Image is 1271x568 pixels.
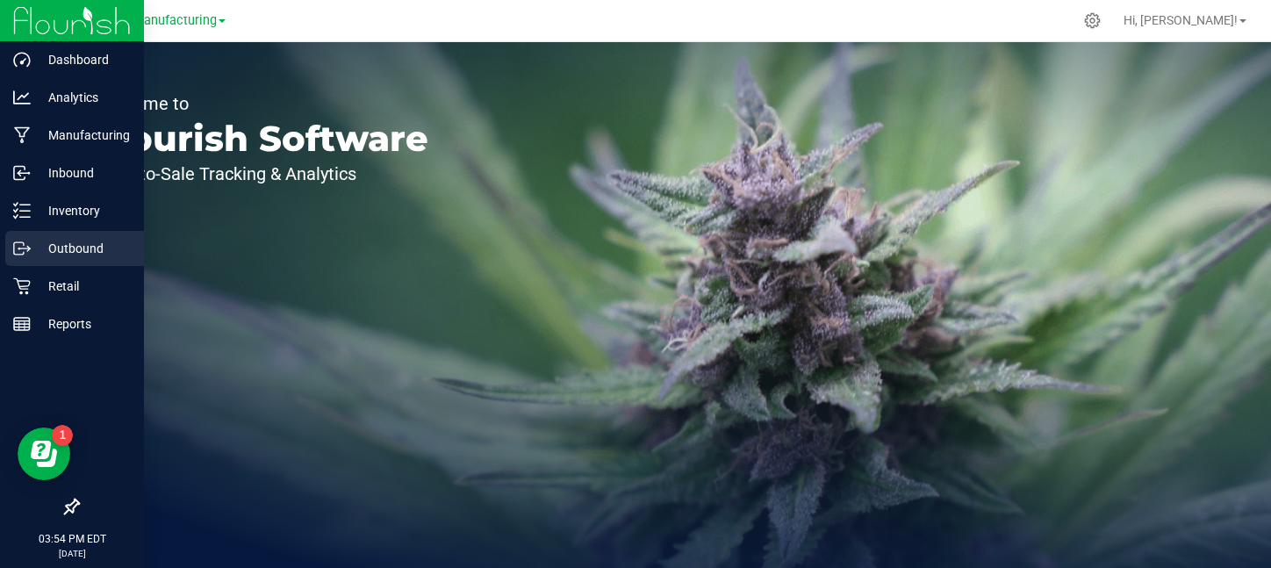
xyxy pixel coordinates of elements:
span: Hi, [PERSON_NAME]! [1124,13,1238,27]
iframe: Resource center unread badge [52,425,73,446]
inline-svg: Reports [13,315,31,333]
p: Inventory [31,200,136,221]
p: [DATE] [8,547,136,560]
p: Reports [31,313,136,334]
p: Outbound [31,238,136,259]
p: Inbound [31,162,136,183]
inline-svg: Retail [13,277,31,295]
inline-svg: Manufacturing [13,126,31,144]
inline-svg: Dashboard [13,51,31,68]
inline-svg: Analytics [13,89,31,106]
p: Retail [31,276,136,297]
p: Manufacturing [31,125,136,146]
p: Dashboard [31,49,136,70]
p: Analytics [31,87,136,108]
p: Seed-to-Sale Tracking & Analytics [95,165,428,183]
span: Manufacturing [133,13,217,28]
iframe: Resource center [18,428,70,480]
p: 03:54 PM EDT [8,531,136,547]
div: Manage settings [1081,12,1103,29]
inline-svg: Inbound [13,164,31,182]
p: Flourish Software [95,121,428,156]
inline-svg: Inventory [13,202,31,219]
p: Welcome to [95,95,428,112]
inline-svg: Outbound [13,240,31,257]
